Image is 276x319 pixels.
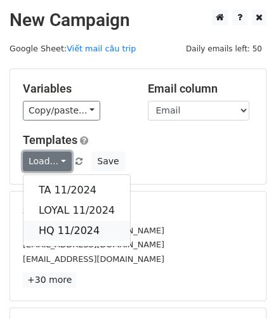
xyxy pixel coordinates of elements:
a: Daily emails left: 50 [181,44,266,53]
h2: New Campaign [10,10,266,31]
iframe: Chat Widget [213,258,276,319]
small: Google Sheet: [10,44,136,53]
small: [EMAIL_ADDRESS][DOMAIN_NAME] [23,254,164,264]
h5: Email column [148,82,254,96]
a: Copy/paste... [23,101,100,120]
h5: 33 Recipients [23,204,253,218]
a: Viết mail câu trip [67,44,136,53]
span: Daily emails left: 50 [181,42,266,56]
a: Templates [23,133,77,146]
h5: Variables [23,82,129,96]
button: Save [91,152,124,171]
a: +30 more [23,272,76,288]
a: LOYAL 11/2024 [23,200,130,221]
a: TA 11/2024 [23,180,130,200]
a: Load... [23,152,72,171]
a: HQ 11/2024 [23,221,130,241]
small: [EMAIL_ADDRESS][DOMAIN_NAME] [23,240,164,249]
small: [EMAIL_ADDRESS][DOMAIN_NAME] [23,226,164,235]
